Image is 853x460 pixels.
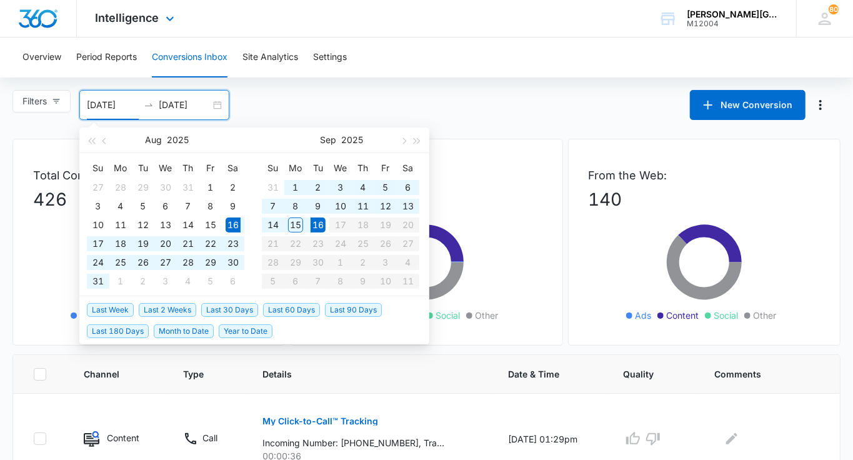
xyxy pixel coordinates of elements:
[226,255,241,270] div: 30
[109,178,132,197] td: 2025-07-28
[262,436,444,449] p: Incoming Number: [PHONE_NUMBER], Tracking Number: [PHONE_NUMBER], Ring To: [PHONE_NUMBER], Caller...
[222,158,244,178] th: Sa
[226,180,241,195] div: 2
[829,4,839,14] span: 80
[132,158,154,178] th: Tu
[266,199,281,214] div: 7
[177,197,199,216] td: 2025-08-07
[266,217,281,232] div: 14
[687,9,778,19] div: account name
[152,37,227,77] button: Conversions Inbox
[284,178,307,197] td: 2025-09-01
[199,234,222,253] td: 2025-08-22
[87,197,109,216] td: 2025-08-03
[714,309,738,322] span: Social
[154,253,177,272] td: 2025-08-27
[356,199,371,214] div: 11
[109,216,132,234] td: 2025-08-11
[12,90,71,112] button: Filters
[226,236,241,251] div: 23
[307,158,329,178] th: Tu
[87,253,109,272] td: 2025-08-24
[87,216,109,234] td: 2025-08-10
[199,158,222,178] th: Fr
[87,234,109,253] td: 2025-08-17
[262,178,284,197] td: 2025-08-31
[325,303,382,317] span: Last 90 Days
[321,127,337,152] button: Sep
[87,303,134,317] span: Last Week
[222,234,244,253] td: 2025-08-23
[136,255,151,270] div: 26
[201,303,258,317] span: Last 30 Days
[374,178,397,197] td: 2025-09-05
[311,217,326,232] div: 16
[33,167,264,184] p: Total Conversions:
[342,127,364,152] button: 2025
[222,216,244,234] td: 2025-08-16
[329,178,352,197] td: 2025-09-03
[811,95,831,115] button: Manage Numbers
[109,253,132,272] td: 2025-08-25
[91,180,106,195] div: 27
[113,180,128,195] div: 28
[475,309,498,322] span: Other
[397,158,419,178] th: Sa
[284,158,307,178] th: Mo
[158,180,173,195] div: 30
[136,236,151,251] div: 19
[378,199,393,214] div: 12
[87,158,109,178] th: Su
[288,217,303,232] div: 15
[136,274,151,289] div: 2
[307,197,329,216] td: 2025-09-09
[136,199,151,214] div: 5
[352,158,374,178] th: Th
[219,324,272,338] span: Year to Date
[22,37,61,77] button: Overview
[262,417,378,426] p: My Click-to-Call™ Tracking
[132,272,154,291] td: 2025-09-02
[311,180,326,195] div: 2
[158,236,173,251] div: 20
[203,255,218,270] div: 29
[374,158,397,178] th: Fr
[333,199,348,214] div: 10
[139,303,196,317] span: Last 2 Weeks
[829,4,839,14] div: notifications count
[87,272,109,291] td: 2025-08-31
[22,94,47,108] span: Filters
[87,324,149,338] span: Last 180 Days
[154,272,177,291] td: 2025-09-03
[262,158,284,178] th: Su
[311,199,326,214] div: 9
[284,197,307,216] td: 2025-09-08
[401,199,416,214] div: 13
[113,274,128,289] div: 1
[687,19,778,28] div: account id
[177,234,199,253] td: 2025-08-21
[84,367,135,381] span: Channel
[203,274,218,289] div: 5
[154,197,177,216] td: 2025-08-06
[401,180,416,195] div: 6
[91,236,106,251] div: 17
[199,197,222,216] td: 2025-08-08
[436,309,460,322] span: Social
[87,178,109,197] td: 2025-07-27
[753,309,776,322] span: Other
[356,180,371,195] div: 4
[113,236,128,251] div: 18
[623,367,666,381] span: Quality
[690,90,806,120] button: New Conversion
[397,197,419,216] td: 2025-09-13
[181,199,196,214] div: 7
[33,186,264,212] p: 426
[158,274,173,289] div: 3
[333,180,348,195] div: 3
[154,178,177,197] td: 2025-07-30
[177,158,199,178] th: Th
[144,100,154,110] span: swap-right
[242,37,298,77] button: Site Analytics
[307,178,329,197] td: 2025-09-02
